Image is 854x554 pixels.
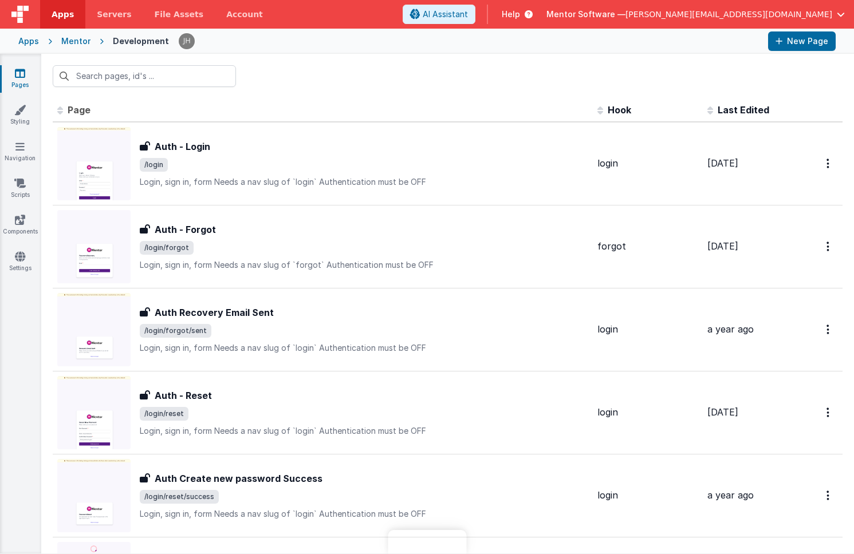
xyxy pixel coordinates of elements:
span: /login/forgot/sent [140,324,211,338]
div: forgot [597,240,698,253]
div: login [597,406,698,419]
h3: Auth Create new password Success [155,472,322,485]
span: Page [68,104,90,116]
button: Options [820,318,838,341]
h3: Auth - Forgot [155,223,216,236]
span: AI Assistant [423,9,468,20]
p: Login, sign in, form Needs a nav slug of `login` Authentication must be OFF [140,176,588,188]
span: Last Edited [718,104,769,116]
span: [PERSON_NAME][EMAIL_ADDRESS][DOMAIN_NAME] [625,9,832,20]
button: Options [820,235,838,258]
span: [DATE] [707,240,738,252]
span: /login/forgot [140,241,194,255]
h3: Auth - Reset [155,389,212,402]
div: login [597,489,698,502]
button: New Page [768,31,836,51]
span: a year ago [707,323,754,335]
span: [DATE] [707,406,738,418]
p: Login, sign in, form Needs a nav slug of `login` Authentication must be OFF [140,508,588,520]
h3: Auth Recovery Email Sent [155,306,274,319]
img: c2badad8aad3a9dfc60afe8632b41ba8 [179,33,195,49]
p: Login, sign in, form Needs a nav slug of `forgot` Authentication must be OFF [140,259,588,271]
h3: Auth - Login [155,140,210,153]
div: login [597,157,698,170]
span: /login/reset [140,407,188,421]
button: Options [820,484,838,507]
div: Development [113,35,169,47]
div: Mentor [61,35,90,47]
span: Servers [97,9,131,20]
span: /login [140,158,168,172]
div: Apps [18,35,39,47]
span: Mentor Software — [546,9,625,20]
span: Apps [52,9,74,20]
button: Mentor Software — [PERSON_NAME][EMAIL_ADDRESS][DOMAIN_NAME] [546,9,845,20]
span: [DATE] [707,157,738,169]
span: a year ago [707,489,754,501]
span: File Assets [155,9,204,20]
span: /login/reset/success [140,490,219,504]
span: Help [502,9,520,20]
p: Login, sign in, form Needs a nav slug of `login` Authentication must be OFF [140,342,588,354]
button: Options [820,401,838,424]
iframe: Marker.io feedback button [388,530,466,554]
input: Search pages, id's ... [53,65,236,87]
button: Options [820,152,838,175]
p: Login, sign in, form Needs a nav slug of `login` Authentication must be OFF [140,425,588,437]
span: Hook [608,104,631,116]
button: AI Assistant [403,5,475,24]
div: login [597,323,698,336]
